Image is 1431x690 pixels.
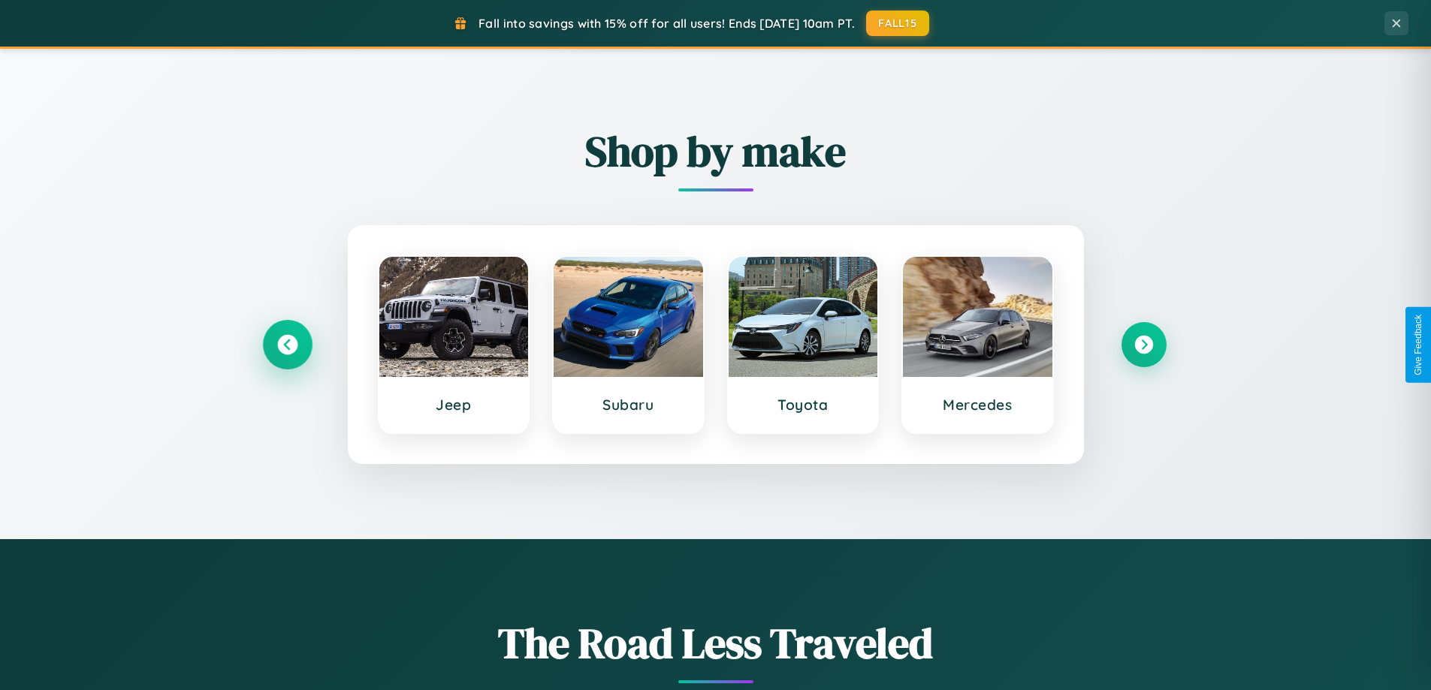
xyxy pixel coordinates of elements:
h3: Toyota [744,396,863,414]
h3: Mercedes [918,396,1037,414]
span: Fall into savings with 15% off for all users! Ends [DATE] 10am PT. [479,16,855,31]
h2: Shop by make [265,122,1167,180]
div: Give Feedback [1413,315,1423,375]
h1: The Road Less Traveled [265,614,1167,672]
h3: Subaru [569,396,688,414]
button: FALL15 [866,11,929,36]
h3: Jeep [394,396,514,414]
